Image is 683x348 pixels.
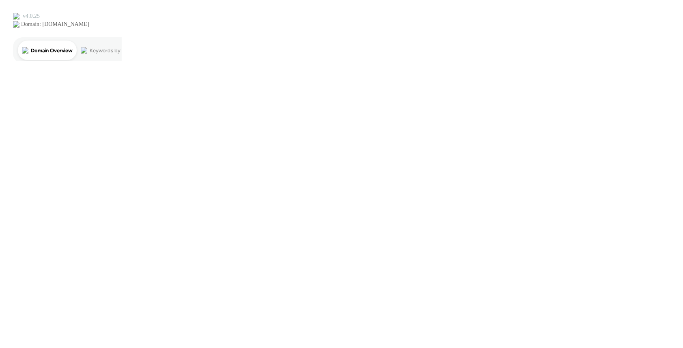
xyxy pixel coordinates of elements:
[22,47,28,54] img: tab_domain_overview_orange.svg
[90,48,137,53] div: Keywords by Traffic
[81,47,87,54] img: tab_keywords_by_traffic_grey.svg
[31,48,73,53] div: Domain Overview
[21,21,89,28] div: Domain: [DOMAIN_NAME]
[23,13,40,19] div: v 4.0.25
[13,21,19,28] img: website_grey.svg
[13,13,19,19] img: logo_orange.svg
